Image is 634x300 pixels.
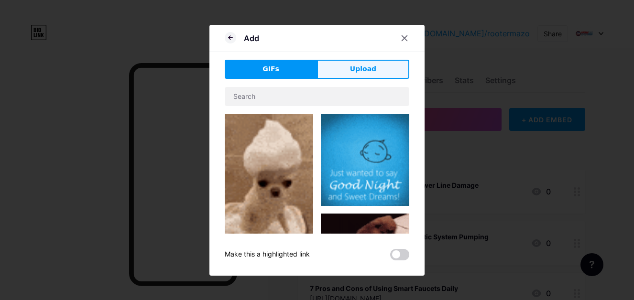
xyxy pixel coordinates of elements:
span: Upload [350,64,376,74]
img: Gihpy [321,214,409,293]
input: Search [225,87,409,106]
span: GIFs [262,64,279,74]
img: Gihpy [321,114,409,206]
img: Gihpy [225,114,313,272]
button: Upload [317,60,409,79]
div: Make this a highlighted link [225,249,310,260]
div: Add [244,32,259,44]
button: GIFs [225,60,317,79]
